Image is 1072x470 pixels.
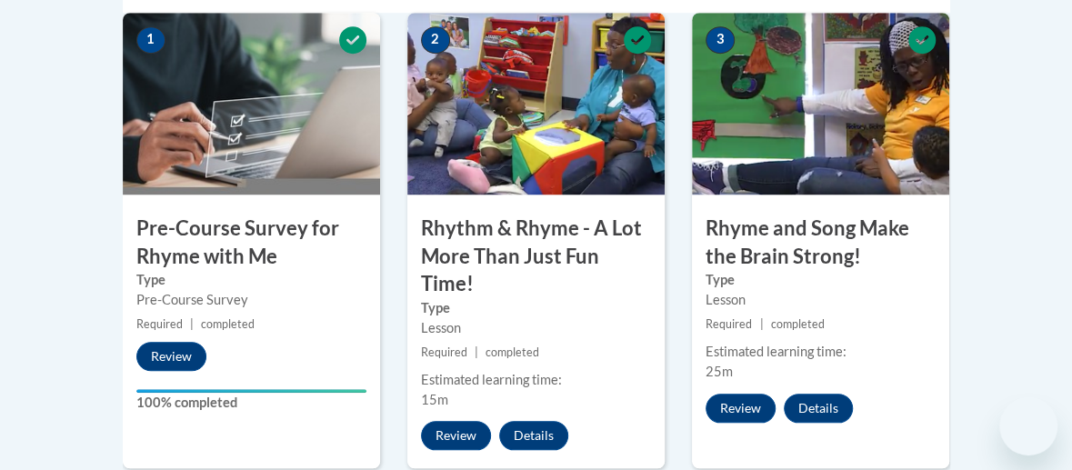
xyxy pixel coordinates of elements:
span: | [759,317,763,331]
label: Type [706,270,936,290]
button: Review [706,394,776,423]
span: | [475,345,478,359]
span: 15m [421,392,448,407]
h3: Pre-Course Survey for Rhyme with Me [123,215,380,271]
span: Required [136,317,183,331]
span: 3 [706,26,735,54]
div: Lesson [421,318,651,338]
div: Estimated learning time: [421,370,651,390]
span: 2 [421,26,450,54]
button: Review [136,342,206,371]
button: Details [499,421,568,450]
img: Course Image [407,13,665,195]
div: Lesson [706,290,936,310]
img: Course Image [692,13,949,195]
div: Estimated learning time: [706,342,936,362]
span: completed [201,317,255,331]
span: 25m [706,364,733,379]
h3: Rhyme and Song Make the Brain Strong! [692,215,949,271]
span: completed [486,345,539,359]
label: Type [136,270,366,290]
div: Pre-Course Survey [136,290,366,310]
button: Details [784,394,853,423]
span: | [190,317,194,331]
button: Review [421,421,491,450]
span: 1 [136,26,165,54]
label: 100% completed [136,393,366,413]
img: Course Image [123,13,380,195]
h3: Rhythm & Rhyme - A Lot More Than Just Fun Time! [407,215,665,298]
span: Required [421,345,467,359]
span: completed [771,317,825,331]
span: Required [706,317,752,331]
iframe: Button to launch messaging window [999,397,1057,455]
label: Type [421,298,651,318]
div: Your progress [136,389,366,393]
